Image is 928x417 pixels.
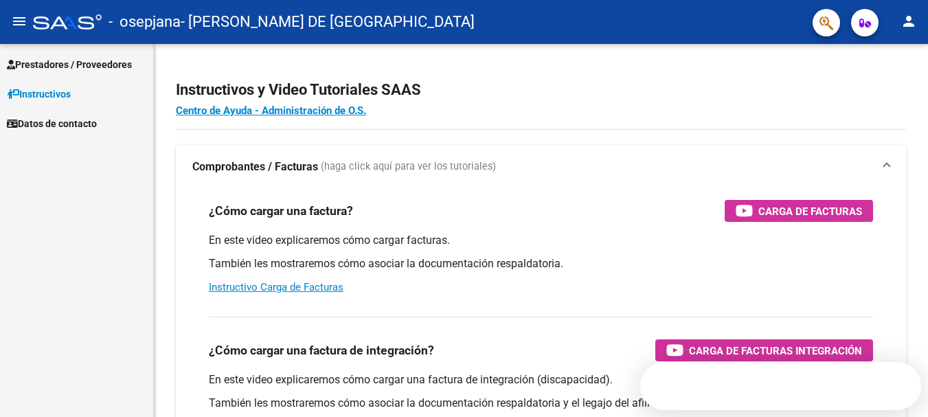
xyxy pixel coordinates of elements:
[209,396,873,411] p: También les mostraremos cómo asociar la documentación respaldatoria y el legajo del afiliado.
[176,145,906,189] mat-expansion-panel-header: Comprobantes / Facturas (haga click aquí para ver los tutoriales)
[7,57,132,72] span: Prestadores / Proveedores
[881,370,914,403] iframe: Intercom live chat
[209,233,873,248] p: En este video explicaremos cómo cargar facturas.
[11,13,27,30] mat-icon: menu
[901,13,917,30] mat-icon: person
[7,87,71,102] span: Instructivos
[109,7,181,37] span: - osepjana
[192,159,318,174] strong: Comprobantes / Facturas
[209,281,343,293] a: Instructivo Carga de Facturas
[7,116,97,131] span: Datos de contacto
[689,342,862,359] span: Carga de Facturas Integración
[640,362,921,410] iframe: Intercom live chat discovery launcher
[209,201,353,221] h3: ¿Cómo cargar una factura?
[758,203,862,220] span: Carga de Facturas
[209,256,873,271] p: También les mostraremos cómo asociar la documentación respaldatoria.
[209,372,873,387] p: En este video explicaremos cómo cargar una factura de integración (discapacidad).
[655,339,873,361] button: Carga de Facturas Integración
[321,159,496,174] span: (haga click aquí para ver los tutoriales)
[725,200,873,222] button: Carga de Facturas
[176,77,906,103] h2: Instructivos y Video Tutoriales SAAS
[176,104,366,117] a: Centro de Ayuda - Administración de O.S.
[181,7,475,37] span: - [PERSON_NAME] DE [GEOGRAPHIC_DATA]
[209,341,434,360] h3: ¿Cómo cargar una factura de integración?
